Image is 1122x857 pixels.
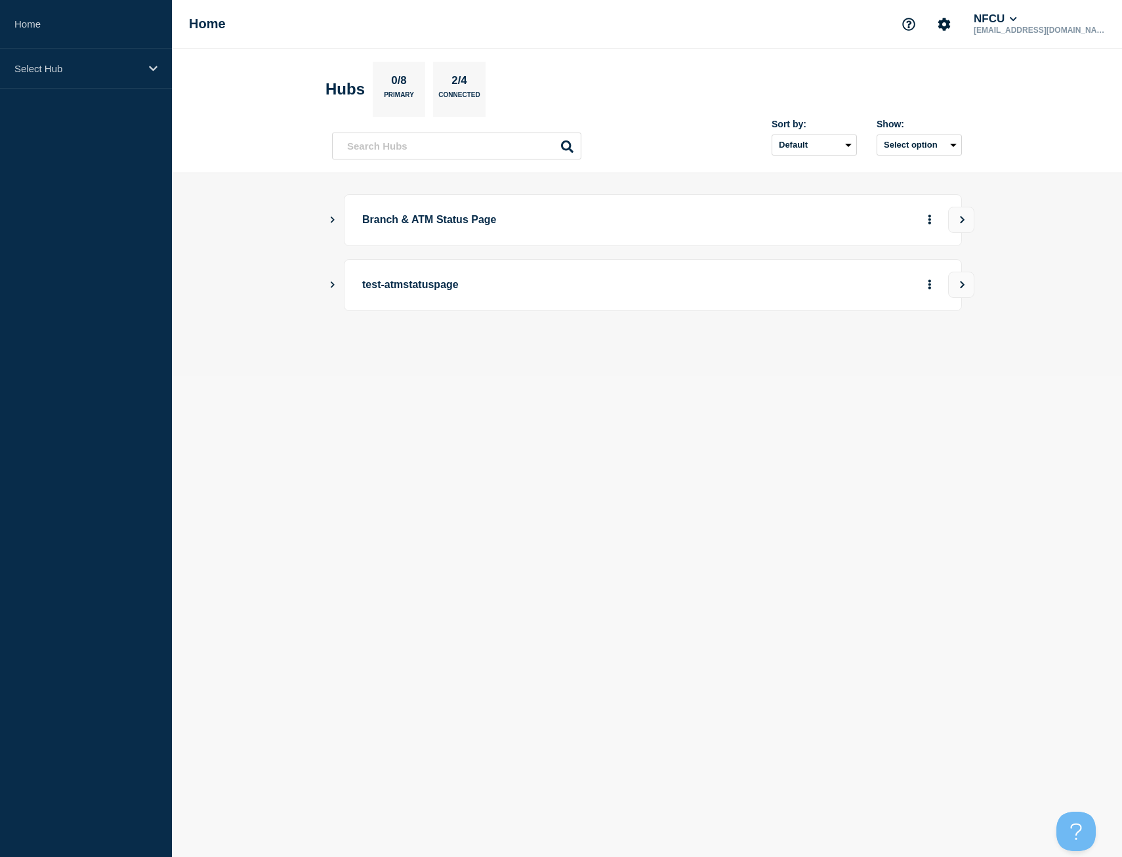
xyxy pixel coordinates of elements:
[386,74,412,91] p: 0/8
[362,273,725,297] p: test-atmstatuspage
[948,272,974,298] button: View
[772,135,857,156] select: Sort by
[14,63,140,74] p: Select Hub
[325,80,365,98] h2: Hubs
[877,119,962,129] div: Show:
[447,74,472,91] p: 2/4
[1056,812,1096,851] iframe: Help Scout Beacon - Open
[329,215,336,225] button: Show Connected Hubs
[877,135,962,156] button: Select option
[948,207,974,233] button: View
[189,16,226,31] h1: Home
[772,119,857,129] div: Sort by:
[921,208,938,232] button: More actions
[332,133,581,159] input: Search Hubs
[921,273,938,297] button: More actions
[930,10,958,38] button: Account settings
[329,280,336,290] button: Show Connected Hubs
[971,26,1108,35] p: [EMAIL_ADDRESS][DOMAIN_NAME]
[971,12,1020,26] button: NFCU
[384,91,414,105] p: Primary
[895,10,923,38] button: Support
[438,91,480,105] p: Connected
[362,208,725,232] p: Branch & ATM Status Page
